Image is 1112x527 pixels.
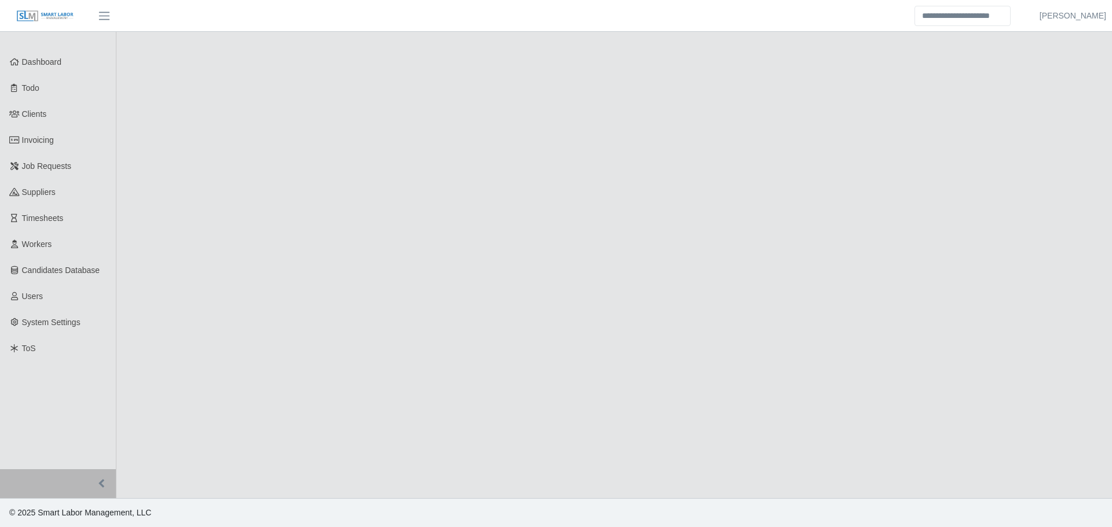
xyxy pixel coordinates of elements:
a: [PERSON_NAME] [1040,10,1106,22]
span: Dashboard [22,57,62,67]
span: Users [22,292,43,301]
span: ToS [22,344,36,353]
span: Invoicing [22,135,54,145]
span: Clients [22,109,47,119]
input: Search [915,6,1011,26]
span: Job Requests [22,161,72,171]
img: SLM Logo [16,10,74,23]
span: System Settings [22,318,81,327]
span: © 2025 Smart Labor Management, LLC [9,508,151,517]
span: Suppliers [22,187,56,197]
span: Candidates Database [22,266,100,275]
span: Timesheets [22,213,64,223]
span: Workers [22,239,52,249]
span: Todo [22,83,39,93]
